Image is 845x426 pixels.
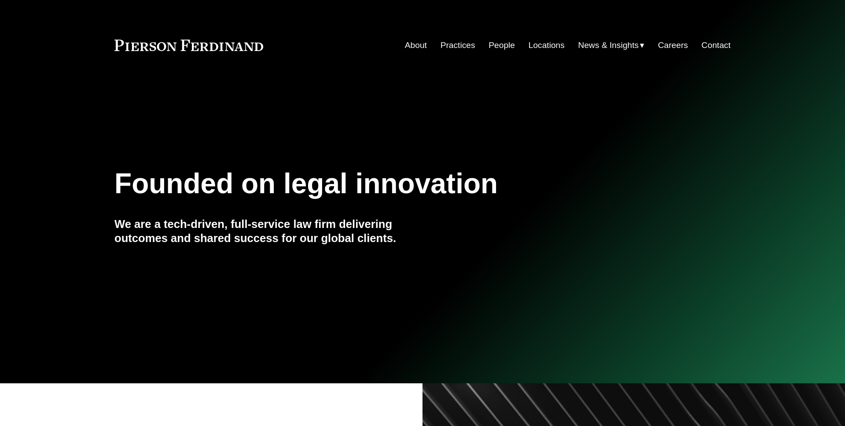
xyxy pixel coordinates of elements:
a: Locations [529,37,565,54]
h1: Founded on legal innovation [114,168,628,200]
span: News & Insights [578,38,639,53]
a: folder dropdown [578,37,645,54]
h4: We are a tech-driven, full-service law firm delivering outcomes and shared success for our global... [114,217,422,246]
a: Contact [702,37,731,54]
a: About [405,37,427,54]
a: Careers [658,37,688,54]
a: Practices [441,37,475,54]
a: People [489,37,515,54]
